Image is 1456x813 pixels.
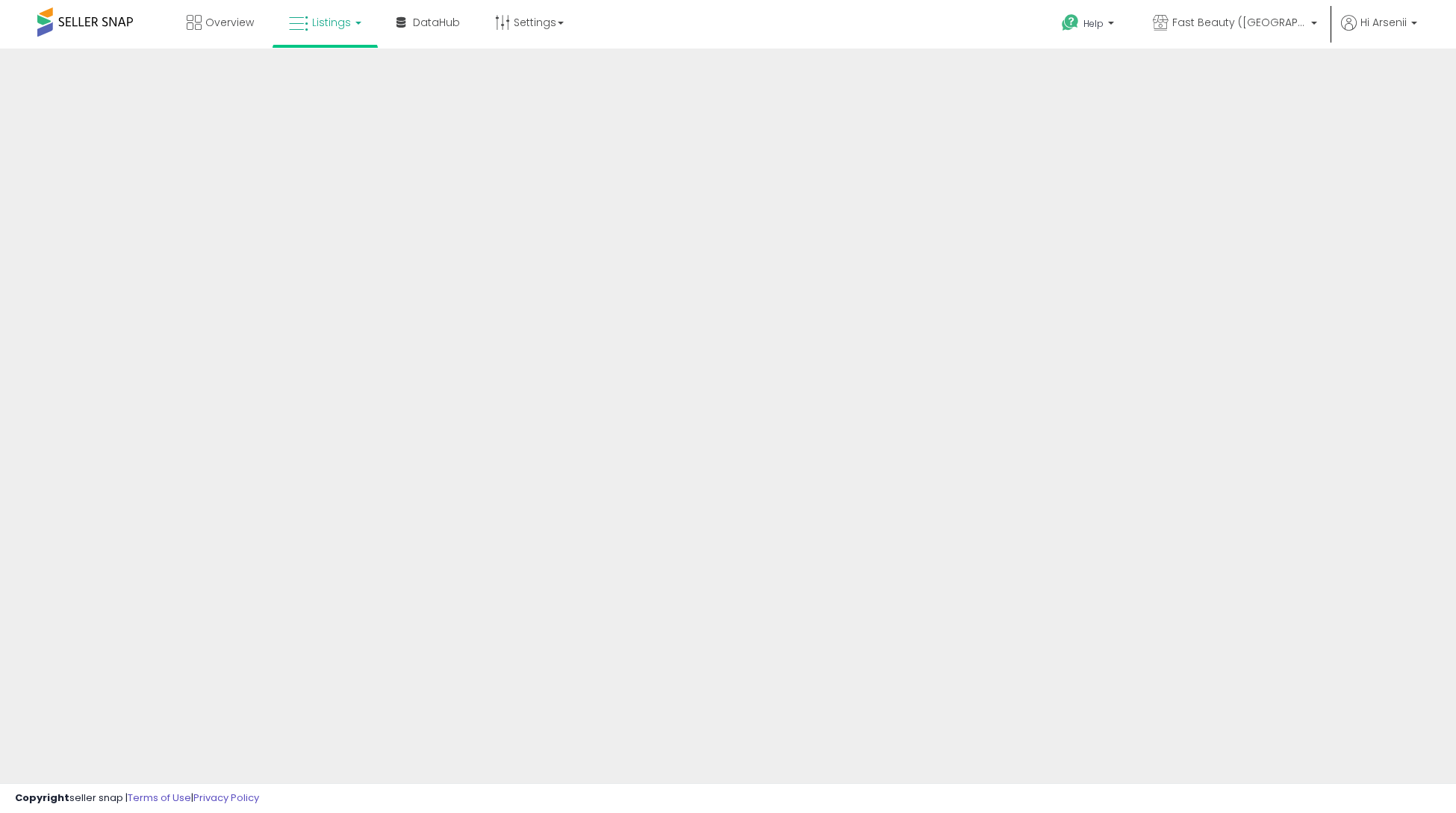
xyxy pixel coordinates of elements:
[1050,2,1129,49] a: Help
[1341,15,1417,49] a: Hi Arsenii
[1083,17,1104,30] span: Help
[205,15,254,30] span: Overview
[1061,13,1080,32] i: Get Help
[312,15,351,30] span: Listings
[1172,15,1307,30] span: Fast Beauty ([GEOGRAPHIC_DATA])
[1360,15,1407,30] span: Hi Arsenii
[413,15,460,30] span: DataHub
